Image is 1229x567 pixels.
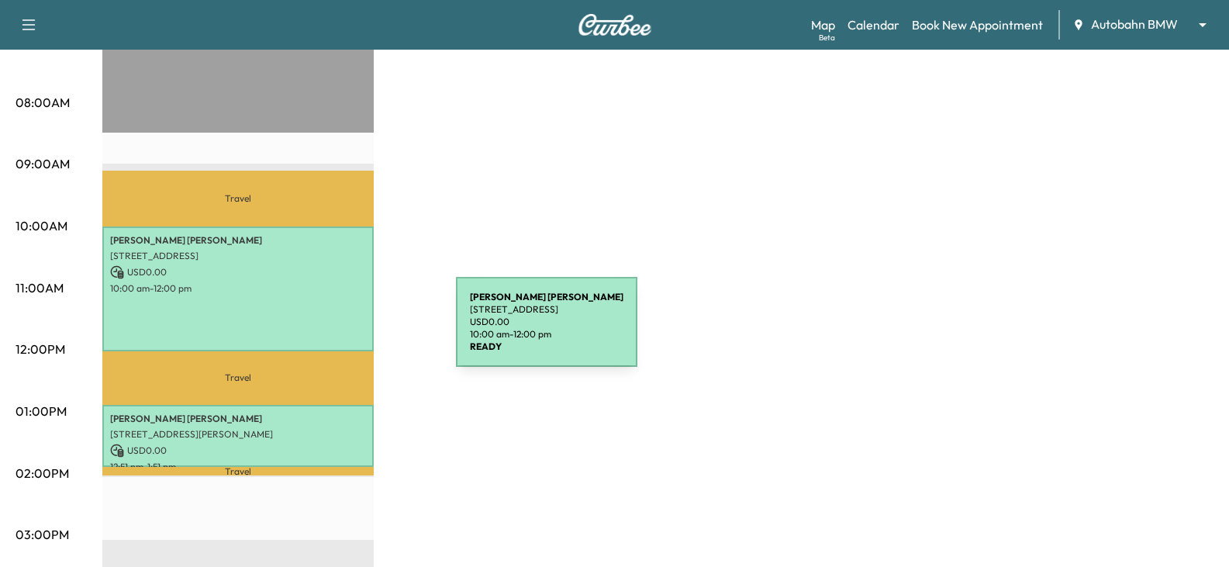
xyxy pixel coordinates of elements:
[102,467,374,475] p: Travel
[16,340,65,358] p: 12:00PM
[16,154,70,173] p: 09:00AM
[110,444,366,458] p: USD 0.00
[16,525,69,544] p: 03:00PM
[16,216,67,235] p: 10:00AM
[102,351,374,405] p: Travel
[110,265,366,279] p: USD 0.00
[1091,16,1178,33] span: Autobahn BMW
[110,413,366,425] p: [PERSON_NAME] [PERSON_NAME]
[110,428,366,441] p: [STREET_ADDRESS][PERSON_NAME]
[16,464,69,482] p: 02:00PM
[819,32,835,43] div: Beta
[16,93,70,112] p: 08:00AM
[102,171,374,226] p: Travel
[848,16,899,34] a: Calendar
[912,16,1043,34] a: Book New Appointment
[110,250,366,262] p: [STREET_ADDRESS]
[16,402,67,420] p: 01:00PM
[110,234,366,247] p: [PERSON_NAME] [PERSON_NAME]
[811,16,835,34] a: MapBeta
[578,14,652,36] img: Curbee Logo
[110,282,366,295] p: 10:00 am - 12:00 pm
[16,278,64,297] p: 11:00AM
[110,461,366,473] p: 12:51 pm - 1:51 pm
